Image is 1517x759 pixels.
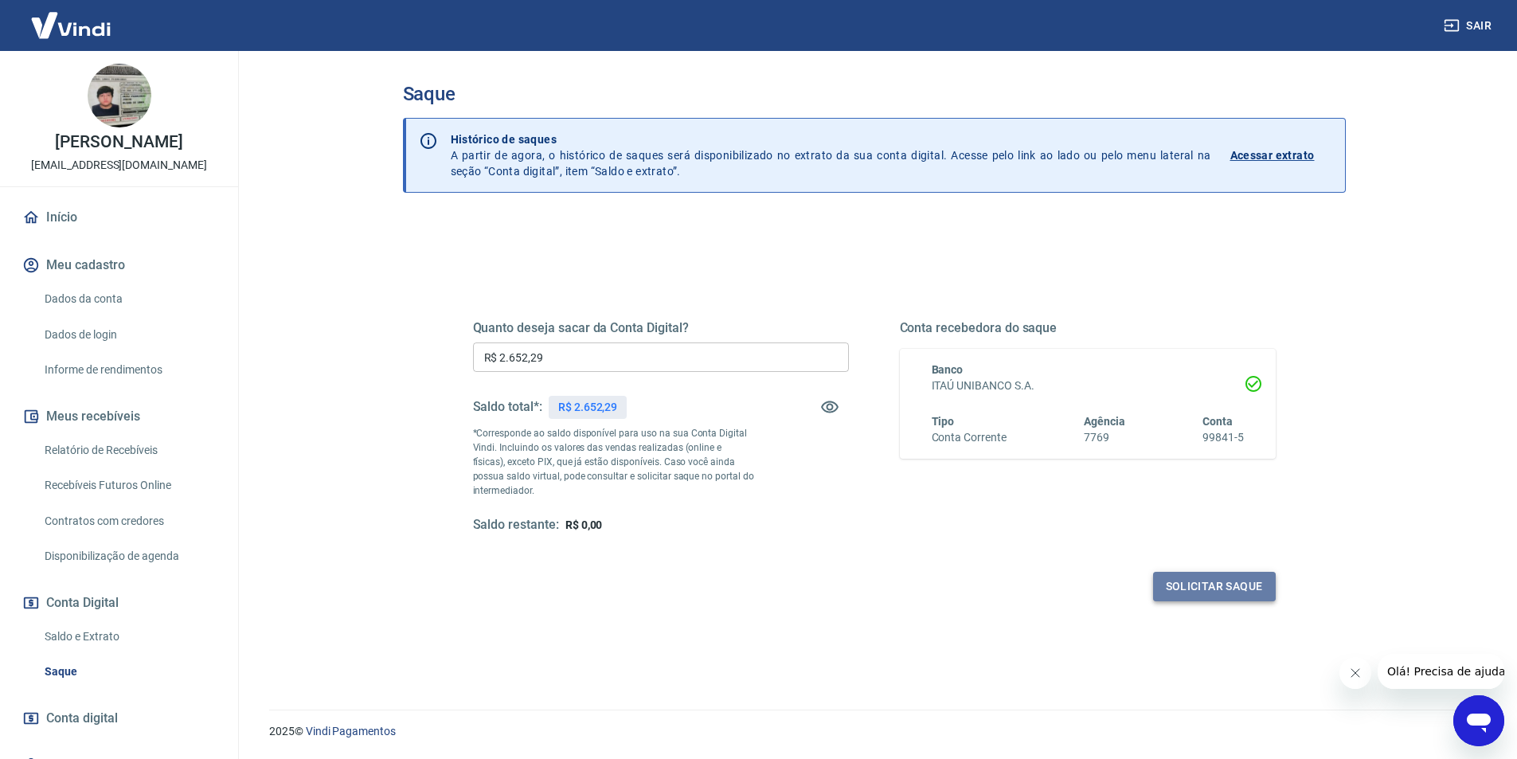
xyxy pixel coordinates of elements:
p: Histórico de saques [451,131,1211,147]
h5: Saldo total*: [473,399,542,415]
p: [PERSON_NAME] [55,134,182,151]
button: Solicitar saque [1153,572,1276,601]
a: Contratos com credores [38,505,219,538]
p: Acessar extrato [1230,147,1315,163]
h5: Quanto deseja sacar da Conta Digital? [473,320,849,336]
h6: Conta Corrente [932,429,1007,446]
h5: Saldo restante: [473,517,559,534]
button: Conta Digital [19,585,219,620]
a: Acessar extrato [1230,131,1332,179]
p: 2025 © [269,723,1479,740]
p: R$ 2.652,29 [558,399,617,416]
a: Saque [38,655,219,688]
span: Banco [932,363,964,376]
span: Conta [1202,415,1233,428]
h3: Saque [403,83,1346,105]
h6: ITAÚ UNIBANCO S.A. [932,378,1244,394]
a: Relatório de Recebíveis [38,434,219,467]
h5: Conta recebedora do saque [900,320,1276,336]
a: Vindi Pagamentos [306,725,396,737]
h6: 7769 [1084,429,1125,446]
img: 6e61b937-904a-4981-a2f4-9903c7d94729.jpeg [88,64,151,127]
button: Meus recebíveis [19,399,219,434]
iframe: Mensagem da empresa [1378,654,1504,689]
span: Olá! Precisa de ajuda? [10,11,134,24]
a: Informe de rendimentos [38,354,219,386]
a: Saldo e Extrato [38,620,219,653]
a: Disponibilização de agenda [38,540,219,573]
iframe: Fechar mensagem [1339,657,1371,689]
span: Agência [1084,415,1125,428]
button: Meu cadastro [19,248,219,283]
a: Início [19,200,219,235]
h6: 99841-5 [1202,429,1244,446]
a: Dados da conta [38,283,219,315]
span: Tipo [932,415,955,428]
iframe: Botão para abrir a janela de mensagens [1453,695,1504,746]
p: A partir de agora, o histórico de saques será disponibilizado no extrato da sua conta digital. Ac... [451,131,1211,179]
span: R$ 0,00 [565,518,603,531]
span: Conta digital [46,707,118,730]
p: *Corresponde ao saldo disponível para uso na sua Conta Digital Vindi. Incluindo os valores das ve... [473,426,755,498]
button: Sair [1441,11,1498,41]
p: [EMAIL_ADDRESS][DOMAIN_NAME] [31,157,207,174]
a: Recebíveis Futuros Online [38,469,219,502]
a: Conta digital [19,701,219,736]
img: Vindi [19,1,123,49]
a: Dados de login [38,319,219,351]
